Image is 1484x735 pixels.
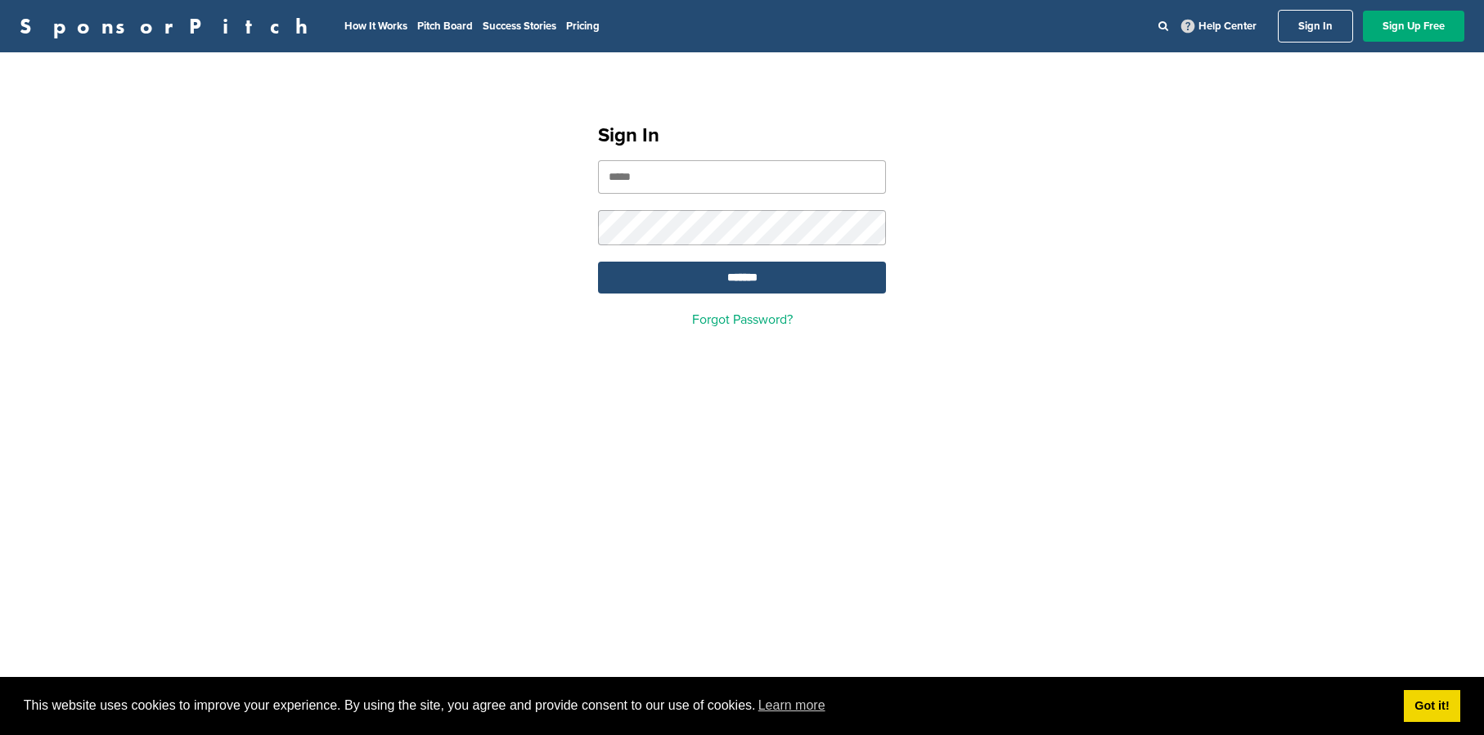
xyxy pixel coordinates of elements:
[20,16,318,37] a: SponsorPitch
[1363,11,1464,42] a: Sign Up Free
[1178,16,1260,36] a: Help Center
[344,20,407,33] a: How It Works
[756,693,828,718] a: learn more about cookies
[1278,10,1353,43] a: Sign In
[692,311,793,328] a: Forgot Password?
[1404,690,1460,723] a: dismiss cookie message
[566,20,600,33] a: Pricing
[417,20,473,33] a: Pitch Board
[483,20,556,33] a: Success Stories
[24,693,1391,718] span: This website uses cookies to improve your experience. By using the site, you agree and provide co...
[598,121,886,150] h1: Sign In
